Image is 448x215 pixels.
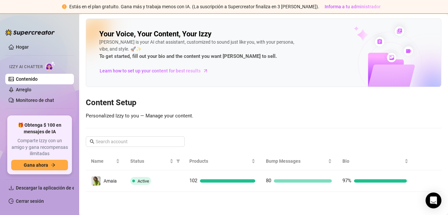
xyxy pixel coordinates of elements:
[11,138,68,157] span: Comparte Izzy con un amigo y gana recompensas ilimitadas
[339,19,441,87] img: ai-chatter-content-library-cLFOSyPT.png
[184,152,261,170] th: Products
[138,179,149,184] span: Active
[11,160,68,170] button: Gana ahoraflecha derecha
[16,98,54,103] a: Monitoreo de chat
[322,3,383,11] button: Informa a tu administrador
[62,4,67,9] span: círculo de exclamación
[99,39,297,53] font: [PERSON_NAME] is your AI chat assistant, customized to sound just like you, with your persona, vi...
[16,44,29,50] a: Hogar
[45,61,55,71] img: Charla de IA
[130,157,169,165] span: Status
[189,178,197,184] span: 102
[337,152,414,170] th: Bio
[16,87,31,92] a: Arreglo
[96,138,176,145] input: Search account
[99,29,211,39] h2: Your Voice, Your Content, Your Izzy
[266,178,271,184] span: 80
[5,29,55,36] img: logo-BBDzfeDw.svg
[342,157,403,165] span: Bio
[11,122,68,135] span: 🎁 Obtenga $ 100 en mensajes de IA
[99,65,213,76] a: Learn how to set up your content for best results
[189,157,250,165] span: Products
[16,112,63,122] span: Automatizaciones
[86,98,441,108] h3: Content Setup
[69,4,319,9] span: Estás en el plan gratuito. Gana más y trabaja menos con IA. (La suscripción a Supercreator finali...
[16,185,92,191] span: Descargar la aplicación de escritorio
[100,67,201,74] span: Learn how to set up your content for best results
[91,176,101,186] img: Amaia
[176,159,180,163] span: filter
[202,67,209,74] span: flecha derecha
[86,152,125,170] th: Name
[261,152,337,170] th: Bump Messages
[426,193,441,208] div: Abra Intercom Messenger
[125,152,184,170] th: Status
[90,139,94,144] span: buscar
[342,178,351,184] span: 97%
[266,157,327,165] span: Bump Messages
[16,76,38,82] a: Contenido
[91,157,114,165] span: Name
[24,162,48,168] span: Gana ahora
[9,64,43,70] span: Izzy AI Chatter
[16,198,44,204] a: Cerrar sesión
[99,53,277,59] strong: To get started, fill out your bio and the content you want [PERSON_NAME] to sell.
[104,178,117,184] span: Amaia
[175,156,181,166] span: filter
[86,113,193,119] span: Personalized Izzy to you — Manage your content.
[325,4,381,9] span: Informa a tu administrador
[51,163,55,167] span: flecha derecha
[9,185,14,191] span: descargar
